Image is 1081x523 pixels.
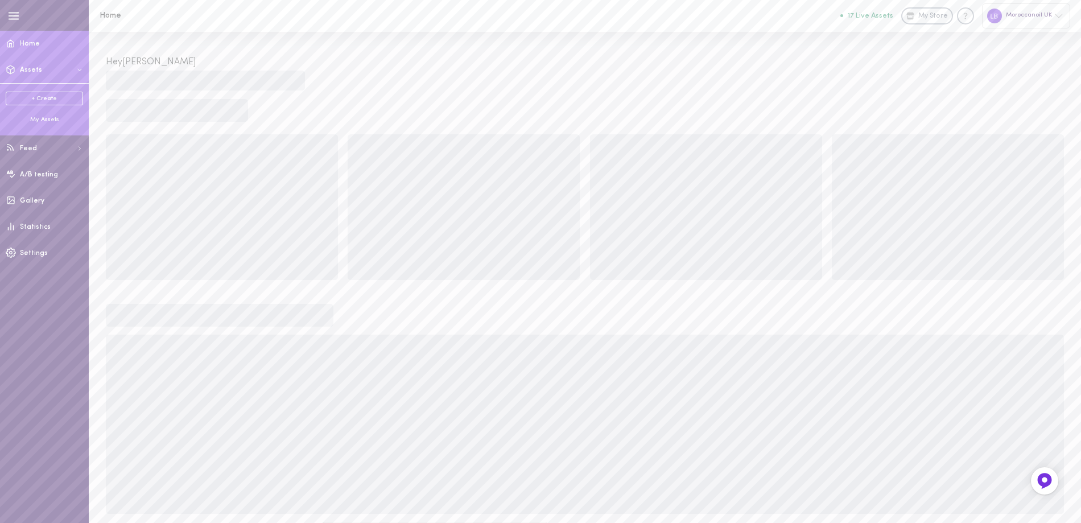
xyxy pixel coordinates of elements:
[6,116,83,124] div: My Assets
[20,145,37,152] span: Feed
[957,7,974,24] div: Knowledge center
[1036,472,1053,489] img: Feedback Button
[20,250,48,257] span: Settings
[106,57,196,67] span: Hey [PERSON_NAME]
[982,3,1070,28] div: Moroccanoil UK
[20,40,40,47] span: Home
[20,197,44,204] span: Gallery
[901,7,953,24] a: My Store
[20,67,42,73] span: Assets
[840,12,901,20] a: 17 Live Assets
[840,12,893,19] button: 17 Live Assets
[20,224,51,230] span: Statistics
[6,92,83,105] a: + Create
[100,11,287,20] h1: Home
[918,11,948,22] span: My Store
[20,171,58,178] span: A/B testing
